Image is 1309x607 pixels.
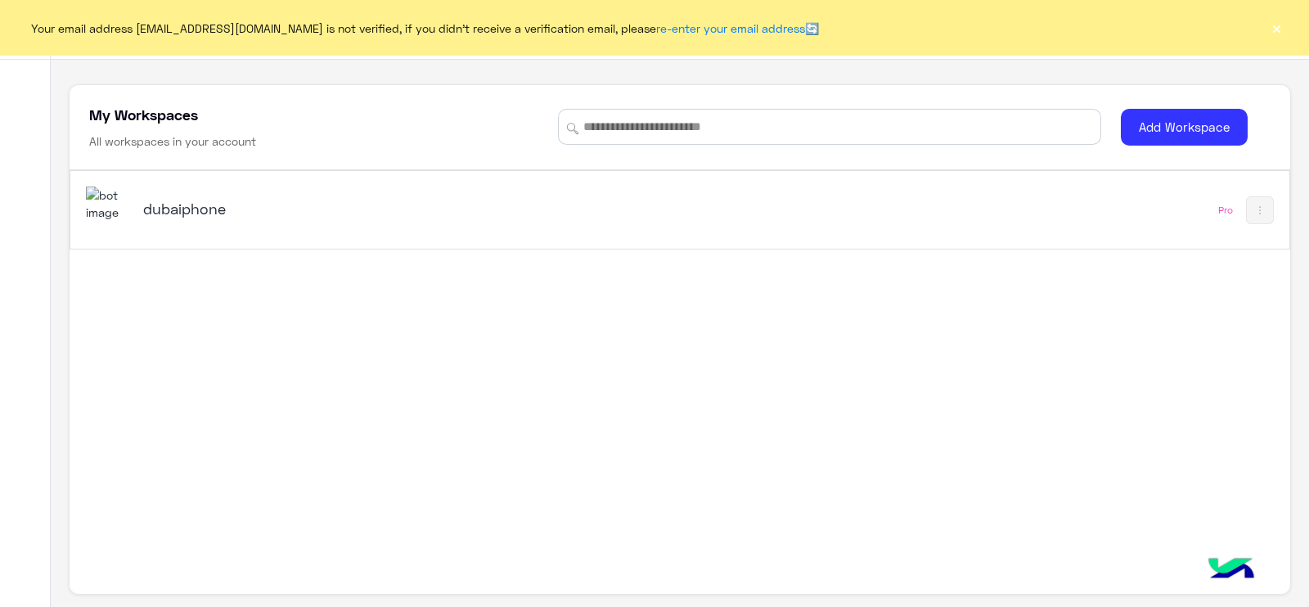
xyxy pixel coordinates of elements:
div: Pro [1218,204,1233,217]
h5: My Workspaces [89,105,198,124]
button: × [1268,20,1284,36]
img: 1403182699927242 [86,187,130,222]
a: re-enter your email address [656,21,805,35]
h6: All workspaces in your account [89,133,256,150]
button: Add Workspace [1121,109,1248,146]
h5: dubaiphone [143,199,571,218]
span: Your email address [EMAIL_ADDRESS][DOMAIN_NAME] is not verified, if you didn't receive a verifica... [31,20,819,37]
img: hulul-logo.png [1203,542,1260,599]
